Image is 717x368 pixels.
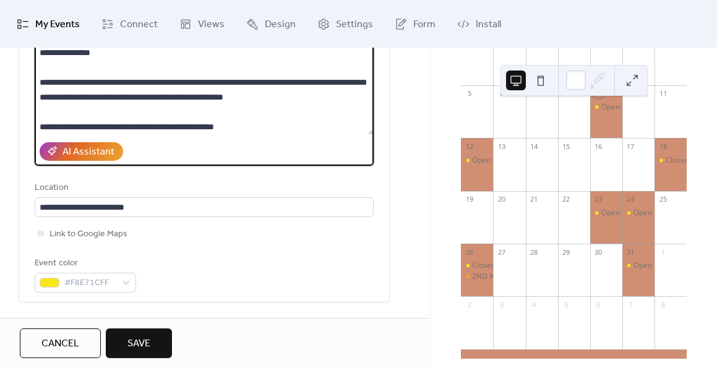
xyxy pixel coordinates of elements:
div: 15 [562,142,571,151]
span: Install [476,15,501,34]
div: 21 [530,195,539,204]
div: 18 [658,142,668,151]
div: 31 [626,247,635,257]
a: Views [170,5,234,43]
div: 1 [658,247,668,257]
button: Save [106,328,172,358]
a: Form [385,5,445,43]
div: Open LATE [472,155,510,166]
div: Closed Early! [666,155,710,166]
div: 6 [594,300,603,309]
button: Cancel [20,328,101,358]
div: Closed EARLY [472,260,519,271]
div: 8 [658,300,668,309]
div: Open Half Day [601,102,651,113]
div: 2ND ANNUAL UNDER THE CLOUDS PUMPKINS & CARVING [472,272,674,282]
div: Open HALF day [633,208,686,218]
span: Cancel [41,336,79,351]
div: 8 [562,89,571,98]
div: 6 [497,89,506,98]
span: Date and time [35,316,98,331]
a: My Events [7,5,89,43]
div: 13 [497,142,506,151]
div: 24 [626,195,635,204]
div: Closed EARLY [461,260,493,271]
a: Connect [92,5,167,43]
div: 11 [658,89,668,98]
div: 2 [465,300,474,309]
span: Save [127,336,150,351]
div: Open Half Day [590,102,622,113]
div: 2ND ANNUAL UNDER THE CLOUDS PUMPKINS & CARVING [461,272,493,282]
div: 20 [497,195,506,204]
span: Connect [120,15,158,34]
div: 19 [465,195,474,204]
span: My Events [35,15,80,34]
div: 25 [658,195,668,204]
div: 16 [594,142,603,151]
div: 30 [594,247,603,257]
span: Views [198,15,225,34]
span: Form [413,15,436,34]
div: 10 [626,89,635,98]
div: 5 [562,300,571,309]
div: 27 [497,247,506,257]
div: 7 [530,89,539,98]
span: Design [265,15,296,34]
div: Open HALF day only! [590,208,622,218]
div: Open LATE [461,155,493,166]
div: Open HALF day [633,260,686,271]
button: AI Assistant [40,142,123,161]
div: 29 [562,247,571,257]
div: 26 [465,247,474,257]
span: Settings [336,15,373,34]
div: 23 [594,195,603,204]
div: 4 [530,300,539,309]
div: Open HALF day only! [601,208,672,218]
div: 22 [562,195,571,204]
div: Closed Early! [655,155,687,166]
div: 28 [530,247,539,257]
a: Install [448,5,510,43]
div: AI Assistant [62,145,114,160]
div: 3 [497,300,506,309]
div: 14 [530,142,539,151]
span: Link to Google Maps [49,227,127,242]
a: Settings [308,5,382,43]
div: Event color [35,256,134,271]
div: 9 [594,89,603,98]
div: 12 [465,142,474,151]
div: Open HALF day [622,208,655,218]
a: Design [237,5,305,43]
div: Open HALF day [622,260,655,271]
span: #F8E71CFF [64,276,116,291]
div: 17 [626,142,635,151]
div: 7 [626,300,635,309]
div: Location [35,181,371,195]
div: 5 [465,89,474,98]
